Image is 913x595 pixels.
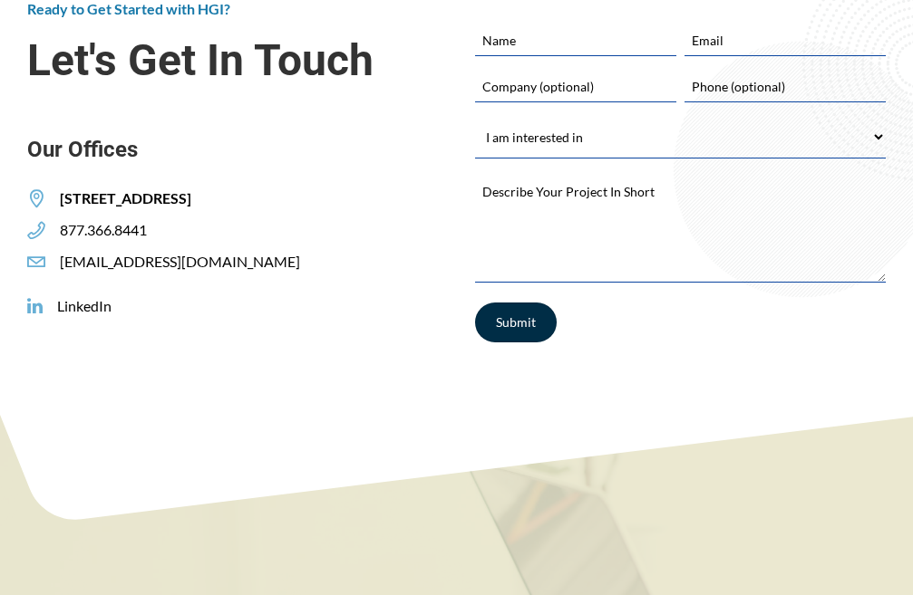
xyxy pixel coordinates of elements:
[45,221,147,240] span: 877.366.8441
[27,136,439,164] span: Our Offices
[27,253,300,272] a: [EMAIL_ADDRESS][DOMAIN_NAME]
[475,71,676,101] input: Company (optional)
[685,71,886,101] input: Phone (optional)
[475,302,558,343] input: Submit
[43,297,112,316] span: LinkedIn
[45,253,300,272] span: [EMAIL_ADDRESS][DOMAIN_NAME]
[45,189,191,208] span: [STREET_ADDRESS]
[475,24,676,55] input: Name
[27,35,439,85] span: Let's Get In Touch
[27,297,112,316] a: LinkedIn
[27,221,147,240] a: 877.366.8441
[685,24,886,55] input: Email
